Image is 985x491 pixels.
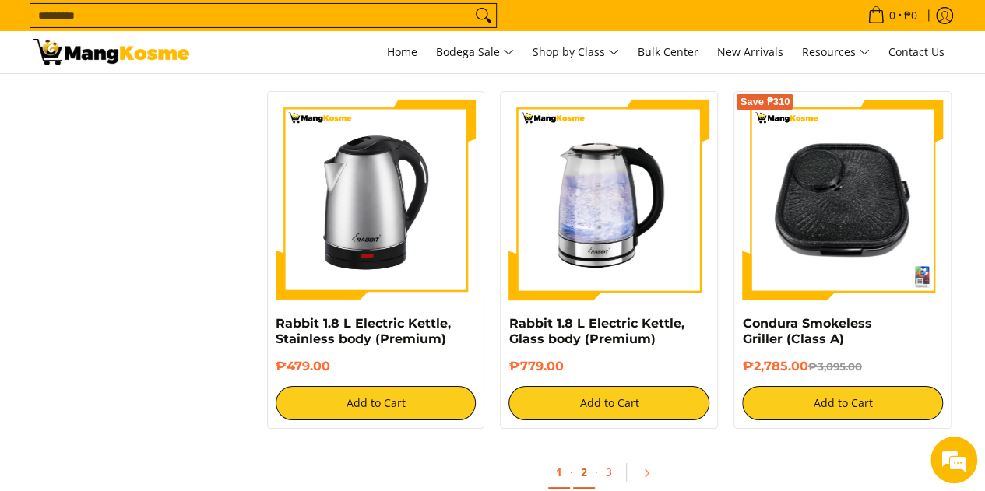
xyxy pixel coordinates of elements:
[807,360,861,373] del: ₱3,095.00
[90,146,215,303] span: We're online!
[533,43,619,62] span: Shop by Class
[508,359,709,374] h6: ₱779.00
[740,97,790,107] span: Save ₱310
[595,465,598,479] span: ·
[508,316,684,346] a: Rabbit 1.8 L Electric Kettle, Glass body (Premium)
[742,386,943,420] button: Add to Cart
[436,43,514,62] span: Bodega Sale
[709,31,791,73] a: New Arrivals
[255,8,293,45] div: Minimize live chat window
[742,359,943,374] h6: ₱2,785.00
[8,326,297,381] textarea: Type your message and hit 'Enter'
[276,316,451,346] a: Rabbit 1.8 L Electric Kettle, Stainless body (Premium)
[742,316,871,346] a: Condura Smokeless Griller (Class A)
[902,10,920,21] span: ₱0
[471,4,496,27] button: Search
[573,457,595,489] a: 2
[276,100,477,300] img: Rabbit 1.8 L Electric Kettle, Stainless body (Premium)
[887,10,898,21] span: 0
[802,43,870,62] span: Resources
[888,44,945,59] span: Contact Us
[428,31,522,73] a: Bodega Sale
[205,31,952,73] nav: Main Menu
[276,386,477,420] button: Add to Cart
[638,44,698,59] span: Bulk Center
[81,87,262,107] div: Chat with us now
[33,39,189,65] img: Small Appliances l Mang Kosme: Home Appliances Warehouse Sale
[387,44,417,59] span: Home
[598,457,620,487] a: 3
[742,100,943,300] img: condura-smokeless-griller-full-view-mang-kosme
[630,31,706,73] a: Bulk Center
[717,44,783,59] span: New Arrivals
[794,31,878,73] a: Resources
[276,359,477,374] h6: ₱479.00
[570,465,573,479] span: ·
[881,31,952,73] a: Contact Us
[863,7,922,24] span: •
[525,31,627,73] a: Shop by Class
[508,100,709,300] img: Rabbit 1.8 L Electric Kettle, Glass body (Premium)
[548,457,570,489] a: 1
[508,386,709,420] button: Add to Cart
[379,31,425,73] a: Home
